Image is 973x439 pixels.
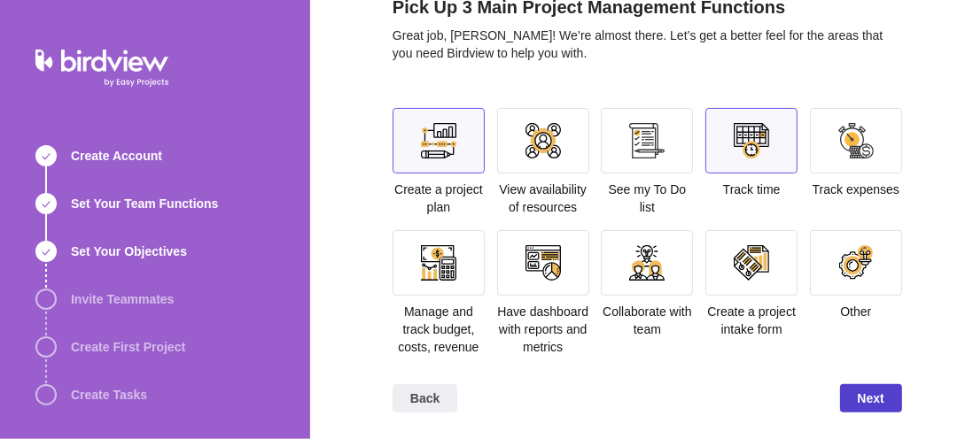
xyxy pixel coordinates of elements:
[393,28,883,60] span: Great job, [PERSON_NAME]! We’re almost there. Let’s get a better feel for the areas that you need...
[840,304,871,319] span: Other
[71,386,147,404] span: Create Tasks
[858,388,884,409] span: Next
[603,304,691,336] span: Collaborate with team
[71,338,185,356] span: Create First Project
[393,384,457,412] span: Back
[394,182,483,214] span: Create a project plan
[398,304,479,354] span: Manage and track budget, costs, revenue
[71,195,218,212] span: Set Your Team Functions
[71,147,162,165] span: Create Account
[71,290,174,308] span: Invite Teammates
[410,388,440,409] span: Back
[840,384,902,412] span: Next
[609,182,687,214] span: See my To Do list
[707,304,796,336] span: Create a project intake form
[813,182,899,196] span: Track expenses
[723,182,781,196] span: Track time
[497,304,588,354] span: Have dashboard with reports and metrics
[499,182,587,214] span: View availability of resources
[71,243,187,260] span: Set Your Objectives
